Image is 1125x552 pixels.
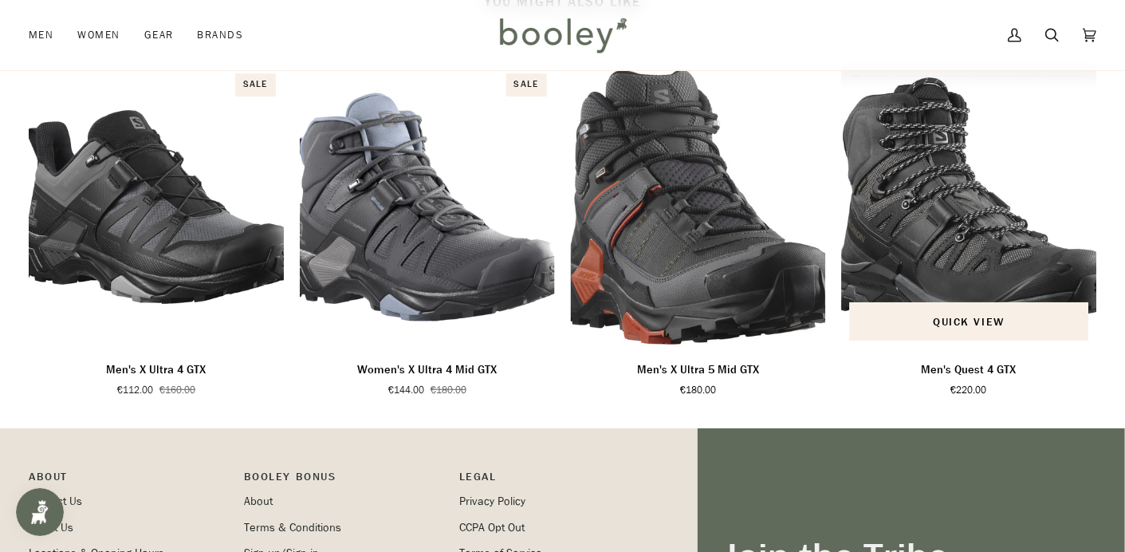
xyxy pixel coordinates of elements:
[29,468,228,493] p: Pipeline_Footer Main
[16,488,64,536] iframe: Button to open loyalty program pop-up
[459,494,525,509] a: Privacy Policy
[106,361,206,379] p: Men's X Ultra 4 GTX
[29,65,284,349] product-grid-item-variant: 8 / Magnet / Black / Monument
[459,520,525,535] a: CCPA Opt Out
[300,65,555,349] a: Women's X Ultra 4 Mid GTX
[571,65,826,397] product-grid-item: Men's X Ultra 5 Mid GTX
[29,65,284,349] a: Men's X Ultra 4 GTX
[841,355,1096,397] a: Men's Quest 4 GTX
[505,73,546,97] div: Sale
[244,468,443,493] p: Booley Bonus
[841,65,1096,349] product-grid-item-variant: 8.5 / Magnet / Black / Quarry
[841,65,1096,349] a: Men's Quest 4 GTX
[29,65,284,349] img: Salomon Men's X Ultra 4 GTX Magnet / Black / Monument - Booley Galway
[244,520,341,535] a: Terms & Conditions
[637,361,759,379] p: Men's X Ultra 5 Mid GTX
[493,12,632,58] img: Booley
[431,383,466,397] span: €180.00
[841,65,1096,397] product-grid-item: Men's Quest 4 GTX
[244,494,273,509] a: About
[571,65,826,349] img: Salomon Men's X Ultra 5 Mid GTX Asphalt / Castlerock / Burnt Ochre - Booley Galway
[922,361,1017,379] p: Men's Quest 4 GTX
[300,65,555,397] product-grid-item: Women's X Ultra 4 Mid GTX
[77,27,120,43] span: Women
[235,73,276,97] div: Sale
[849,302,1088,341] button: Quick view
[357,361,497,379] p: Women's X Ultra 4 Mid GTX
[571,65,826,349] product-grid-item-variant: 8 / Asphalt / Castlerock / Burnt Ochre
[197,27,243,43] span: Brands
[29,27,53,43] span: Men
[951,383,987,397] span: €220.00
[117,383,153,397] span: €112.00
[300,65,555,349] img: Salomon Women's X Ultra 4 Mid GTX Magnet / Black / Zen Blue - Booley Galway
[841,65,1096,349] img: Salomon Men's Quest 4 GTX Magnet / Black / Quarry - Booley Galway
[571,355,826,397] a: Men's X Ultra 5 Mid GTX
[933,313,1004,330] span: Quick view
[680,383,716,397] span: €180.00
[159,383,195,397] span: €160.00
[300,355,555,397] a: Women's X Ultra 4 Mid GTX
[300,65,555,349] product-grid-item-variant: 4 / Magnet / Black / Zen Blue
[388,383,424,397] span: €144.00
[571,65,826,349] a: Men's X Ultra 5 Mid GTX
[29,355,284,397] a: Men's X Ultra 4 GTX
[459,468,659,493] p: Pipeline_Footer Sub
[144,27,174,43] span: Gear
[29,65,284,397] product-grid-item: Men's X Ultra 4 GTX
